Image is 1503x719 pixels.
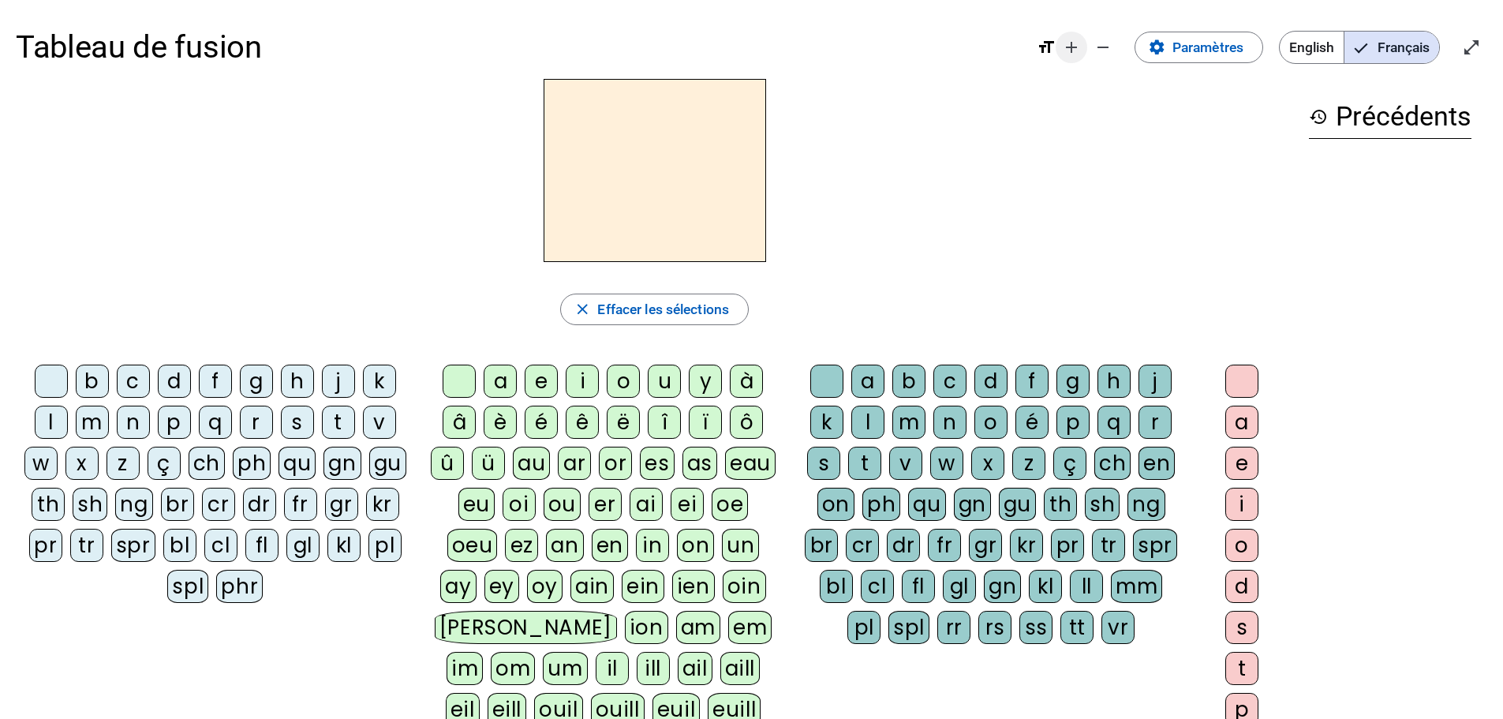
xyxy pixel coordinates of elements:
div: kl [327,529,361,562]
div: fl [245,529,279,562]
div: ç [1053,447,1086,480]
div: cr [202,488,235,521]
div: gl [286,529,320,562]
div: ch [189,447,225,480]
div: x [971,447,1004,480]
div: t [1225,652,1258,685]
div: sh [1085,488,1120,521]
div: fr [928,529,961,562]
div: sh [73,488,107,521]
div: o [607,365,640,398]
div: as [682,447,717,480]
div: spl [888,611,929,644]
div: br [161,488,194,521]
span: English [1280,32,1344,63]
div: f [1015,365,1049,398]
div: er [589,488,622,521]
div: ay [440,570,476,603]
div: il [596,652,629,685]
button: Effacer les sélections [560,294,749,325]
div: ph [862,488,900,521]
div: k [810,406,843,439]
div: z [107,447,140,480]
div: â [443,406,476,439]
div: un [722,529,759,562]
div: x [65,447,99,480]
div: ch [1094,447,1131,480]
div: cl [861,570,894,603]
div: r [1138,406,1172,439]
div: ai [630,488,663,521]
div: gn [984,570,1021,603]
div: vr [1101,611,1135,644]
div: o [974,406,1008,439]
div: au [513,447,550,480]
div: en [1138,447,1175,480]
div: eu [458,488,495,521]
div: tr [70,529,103,562]
div: oin [723,570,766,603]
div: spr [111,529,155,562]
span: Effacer les sélections [597,298,729,321]
div: kl [1029,570,1062,603]
div: f [199,365,232,398]
div: c [117,365,150,398]
button: Diminuer la taille de la police [1087,32,1119,63]
div: g [1056,365,1090,398]
div: gu [999,488,1036,521]
div: s [281,406,314,439]
div: d [1225,570,1258,603]
div: e [525,365,558,398]
div: ien [672,570,715,603]
h1: Tableau de fusion [16,16,1021,79]
div: q [199,406,232,439]
div: bl [163,529,196,562]
div: qu [279,447,316,480]
div: h [1097,365,1131,398]
div: ei [671,488,704,521]
div: v [889,447,922,480]
div: î [648,406,681,439]
div: ss [1019,611,1052,644]
div: ey [484,570,519,603]
div: cr [846,529,879,562]
div: ion [625,611,668,644]
div: spl [167,570,208,603]
div: q [1097,406,1131,439]
div: d [158,365,191,398]
button: Paramètres [1135,32,1263,63]
div: gl [943,570,976,603]
div: ph [233,447,271,480]
div: à [730,365,763,398]
div: om [491,652,535,685]
div: fr [284,488,317,521]
div: k [363,365,396,398]
div: ü [472,447,505,480]
div: ll [1070,570,1103,603]
div: mm [1111,570,1162,603]
mat-icon: remove [1094,38,1112,57]
div: pl [368,529,402,562]
span: Français [1344,32,1439,63]
mat-icon: history [1309,107,1328,126]
div: s [1225,611,1258,644]
div: es [640,447,674,480]
div: spr [1133,529,1177,562]
div: é [1015,406,1049,439]
div: am [676,611,720,644]
div: on [817,488,854,521]
div: p [158,406,191,439]
div: ê [566,406,599,439]
div: dr [887,529,920,562]
div: oeu [447,529,498,562]
div: z [1012,447,1045,480]
div: w [24,447,58,480]
div: oe [712,488,748,521]
div: j [322,365,355,398]
div: è [484,406,517,439]
div: c [933,365,966,398]
div: [PERSON_NAME] [435,611,617,644]
div: gr [969,529,1002,562]
div: rs [978,611,1011,644]
div: ill [637,652,670,685]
